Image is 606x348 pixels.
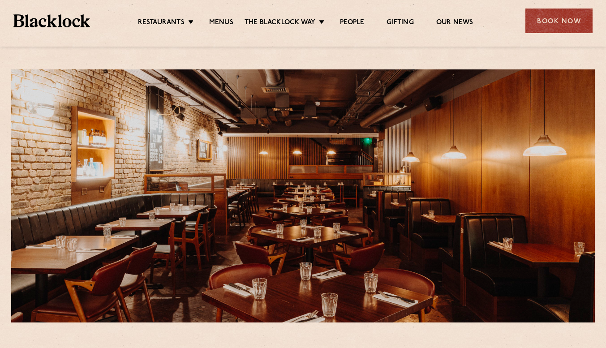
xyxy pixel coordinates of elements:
[13,14,90,27] img: BL_Textured_Logo-footer-cropped.svg
[209,18,233,28] a: Menus
[525,9,593,33] div: Book Now
[436,18,473,28] a: Our News
[245,18,315,28] a: The Blacklock Way
[387,18,413,28] a: Gifting
[340,18,364,28] a: People
[138,18,185,28] a: Restaurants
